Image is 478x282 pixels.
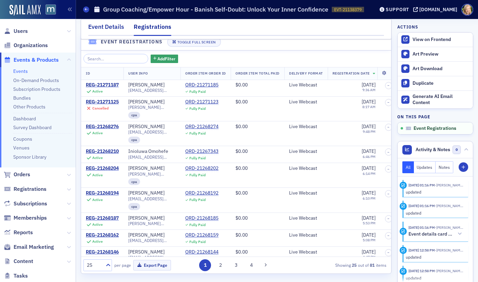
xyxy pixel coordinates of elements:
[363,154,376,159] time: 6:46 PM
[419,6,457,13] div: [DOMAIN_NAME]
[185,148,218,155] a: ORD-21267343
[86,165,119,172] a: REG-21268204
[4,185,46,193] a: Registrations
[189,156,206,160] div: Fully Paid
[86,99,119,105] div: REG-21271125
[235,71,280,76] span: Order Item Total Paid
[185,124,218,130] a: ORD-21268274
[363,221,376,225] time: 5:53 PM
[185,249,218,255] div: ORD-21268144
[400,182,407,189] div: Update
[128,178,140,185] div: cpa
[185,190,218,196] a: ORD-21268192
[332,71,370,76] span: Registration Date
[86,215,119,221] div: REG-21268187
[13,104,45,110] a: Other Products
[398,90,473,109] button: Generate AI Email Content
[289,215,323,221] div: Live Webcast
[133,260,171,270] button: Export Page
[157,56,175,62] span: Add Filter
[14,229,33,236] span: Reports
[128,88,176,93] span: [EMAIL_ADDRESS][DOMAIN_NAME]
[408,268,435,273] time: 8/5/2025 12:58 PM
[13,124,52,130] a: Survey Dashboard
[4,214,47,222] a: Memberships
[4,200,47,207] a: Subscriptions
[400,268,407,275] div: Update
[185,82,218,88] div: ORD-21271185
[13,68,28,74] a: Events
[128,165,165,172] a: [PERSON_NAME]
[83,54,148,63] input: Search…
[334,7,362,13] span: EVT-21138379
[235,249,248,255] span: $0.00
[185,232,218,238] a: ORD-21268159
[92,173,103,177] div: Active
[128,82,165,88] div: [PERSON_NAME]
[92,131,103,135] div: Active
[416,146,450,153] span: Activity & Notes
[435,268,463,273] span: Dee Sullivan
[398,61,473,76] a: Art Download
[128,203,140,210] div: cpa
[14,56,59,64] span: Events & Products
[189,173,206,177] div: Fully Paid
[92,106,109,110] div: Cancelled
[363,171,376,176] time: 6:14 PM
[45,4,56,15] img: SailAMX
[86,148,119,155] a: REG-21268210
[14,171,30,178] span: Orders
[185,71,226,76] span: Order Item Order ID
[398,47,473,61] a: Art Preview
[128,124,165,130] div: [PERSON_NAME]
[128,190,165,196] a: [PERSON_NAME]
[185,165,218,172] a: ORD-21268202
[128,99,165,105] a: [PERSON_NAME]
[363,196,376,201] time: 6:10 PM
[387,234,389,238] span: –
[362,165,376,171] span: [DATE]
[86,249,119,255] div: REG-21268146
[408,248,435,253] time: 8/5/2025 12:58 PM
[413,80,470,86] div: Duplicate
[128,105,176,110] span: [PERSON_NAME][EMAIL_ADDRESS][DOMAIN_NAME]
[13,86,60,92] a: Subscription Products
[128,71,148,76] span: User Info
[289,71,323,76] span: Delivery Format
[362,215,376,221] span: [DATE]
[151,55,178,63] button: AddFilter
[230,259,242,271] button: 3
[363,255,376,259] time: 4:47 PM
[4,56,59,64] a: Events & Products
[362,190,376,196] span: [DATE]
[246,259,257,271] button: 4
[13,95,31,101] a: Bundles
[86,82,119,88] div: REG-21271187
[13,136,32,142] a: Coupons
[289,249,323,255] div: Live Webcast
[128,249,165,255] a: [PERSON_NAME]
[92,256,103,261] div: Active
[408,183,435,187] time: 8/5/2025 01:16 PM
[461,4,473,16] span: Profile
[387,250,389,255] span: –
[289,99,323,105] div: Live Webcast
[167,37,221,47] button: Toggle Full Screen
[189,106,206,111] div: Fully Paid
[435,203,463,208] span: Dee Sullivan
[86,190,119,196] a: REG-21268194
[185,215,218,221] div: ORD-21268185
[290,262,386,268] div: Showing out of items
[185,99,218,105] a: ORD-21271123
[4,229,33,236] a: Reports
[362,232,376,238] span: [DATE]
[9,5,41,16] img: SailAMX
[215,259,227,271] button: 2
